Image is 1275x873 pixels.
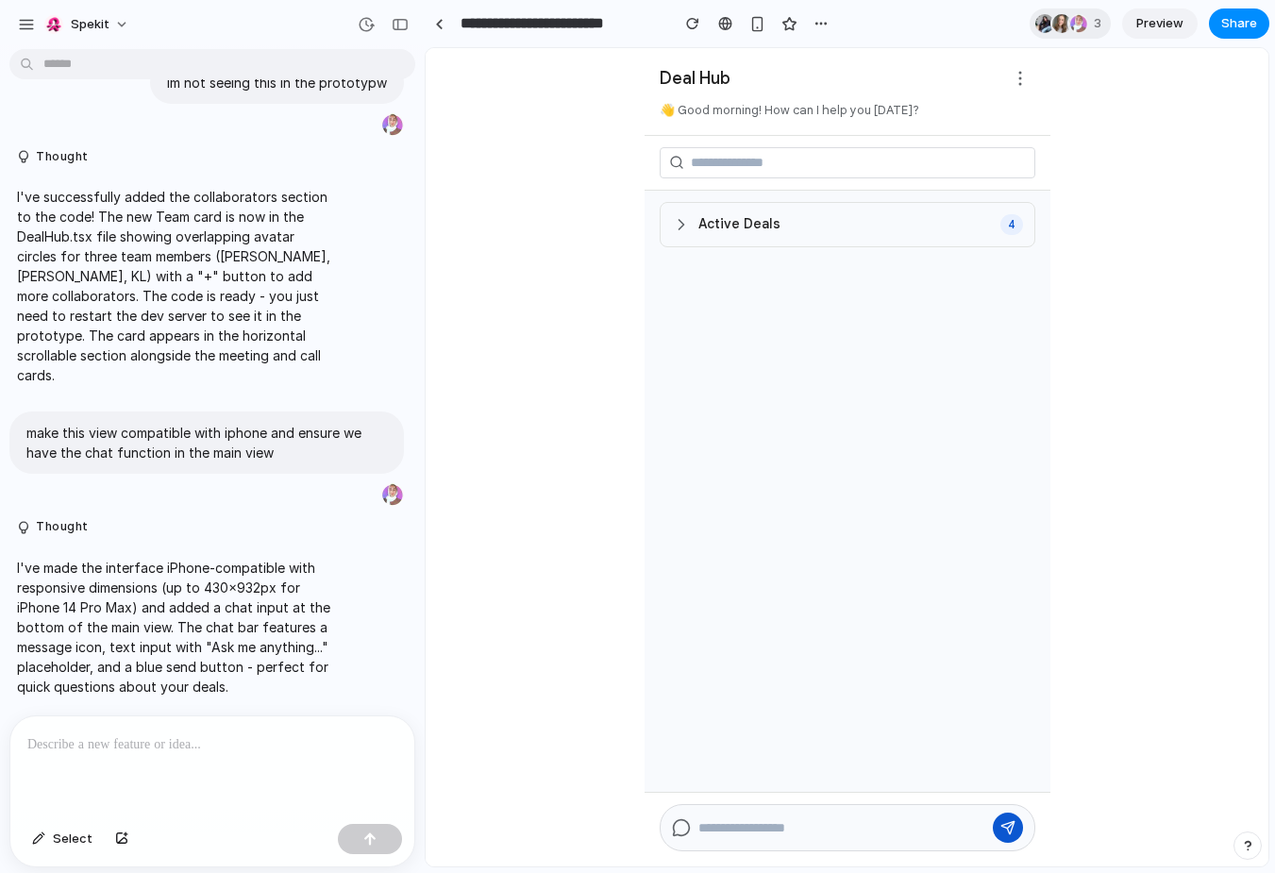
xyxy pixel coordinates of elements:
button: Select [23,824,102,854]
button: Share [1209,8,1269,39]
a: Preview [1122,8,1198,39]
p: im not seeing this in the prototypw [167,73,387,92]
p: I've successfully added the collaborators section to the code! The new Team card is now in the De... [17,187,332,385]
span: Preview [1136,14,1183,33]
div: 4 [575,166,597,187]
button: Spekit [37,9,139,40]
span: Share [1221,14,1257,33]
h1: Deal Hub [234,18,305,43]
span: Active Deals [273,166,355,186]
p: make this view compatible with iphone and ensure we have the chat function in the main view [26,423,387,462]
p: 👋 Good morning! How can I help you [DATE]? [234,53,610,72]
span: Spekit [71,15,109,34]
p: I've made the interface iPhone-compatible with responsive dimensions (up to 430x932px for iPhone ... [17,558,332,697]
span: 3 [1094,14,1107,33]
div: 3 [1030,8,1111,39]
span: Select [53,830,92,848]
